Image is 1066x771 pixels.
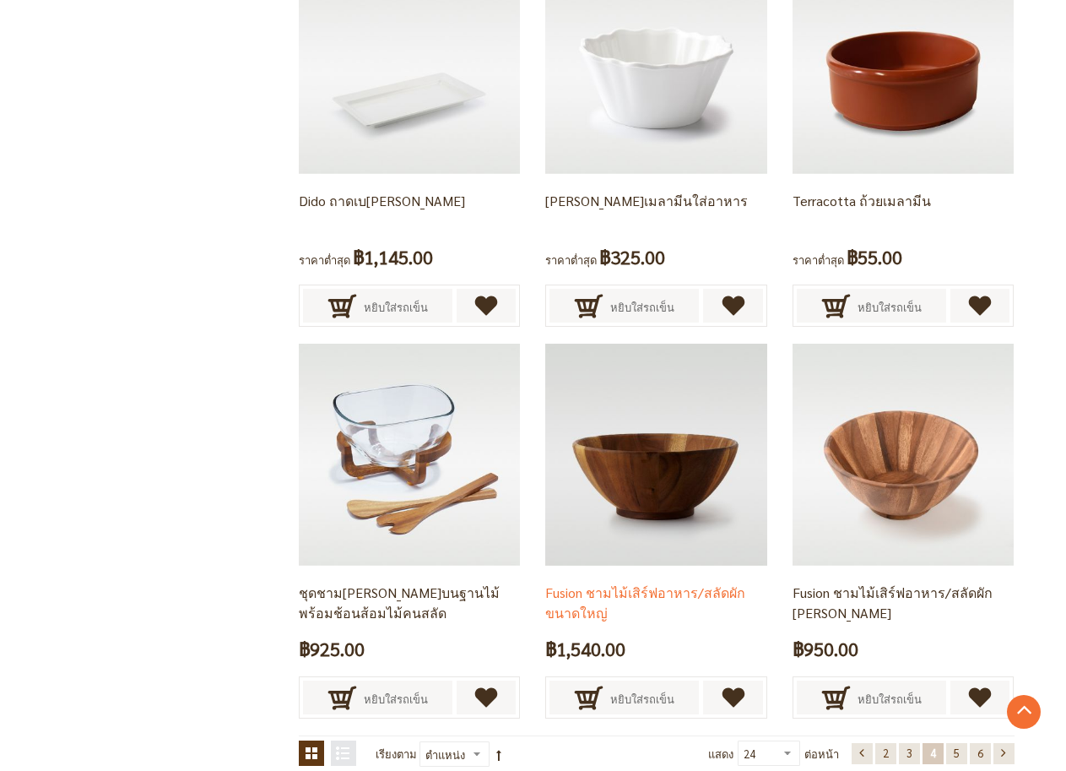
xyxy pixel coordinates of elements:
span: หยิบใส่รถเข็น [610,681,674,718]
span: 6 [977,746,983,760]
button: หยิบใส่รถเข็น [797,681,946,714]
a: Dido ถาดเบ[PERSON_NAME] [299,192,465,209]
a: serveware, melamine board, unique serving platters, serving tray platter, serveware platters, mel... [299,54,520,68]
span: ราคาต่ำสุด [299,252,350,267]
span: ฿55.00 [847,242,902,273]
span: ฿1,145.00 [353,242,433,273]
a: 5 [946,743,967,764]
label: เรียงตาม [376,741,417,768]
a: 6 [970,743,991,764]
a: 2 [875,743,896,764]
a: wooden bowl, salad bowl, fruit bowl, ชามสลัด, ชามไม้, ชามขนม, ชามใส่อาหาร, ถ้วยใส่ขนม, ของใช้ในคร... [793,446,1014,460]
span: หยิบใส่รถเข็น [364,289,428,326]
span: ฿950.00 [793,633,858,665]
span: ฿1,540.00 [545,633,625,665]
a: Go to Top [1007,695,1041,729]
span: หยิบใส่รถเข็น [858,681,922,718]
button: หยิบใส่รถเข็น [797,289,946,323]
button: หยิบใส่รถเข็น [549,681,699,714]
span: ต่อหน้า [804,741,839,768]
img: wooden bowl, salad bowl, fruit bowl, ชามสลัด, ชามไม้, ชามขนม, ชามใส่อาหาร, ถ้วยใส่ขนม, ของใช้ในคร... [545,344,766,565]
a: ชุดชาม[PERSON_NAME]บนฐานไม้ พร้อมช้อนส้อมไม้คนสลัด [299,584,500,622]
button: หยิบใส่รถเข็น [549,289,699,323]
a: Fusion ชามไม้เสิร์ฟอาหาร/สลัดผัก ขนาดใหญ่ [545,584,745,622]
a: wooden bowl, salad bowl, fruit bowl, ชามสลัด, ชามไม้, ชามขนม, ชามใส่อาหาร, ถ้วยใส่ขนม, ของใช้ในคร... [545,446,766,460]
span: หยิบใส่รถเข็น [858,289,922,326]
span: ฿925.00 [299,633,365,665]
span: ราคาต่ำสุด [793,252,844,267]
a: เพิ่มไปยังรายการโปรด [950,289,1010,323]
a: Fusion ชามไม้เสิร์ฟอาหาร/สลัดผัก [PERSON_NAME] [793,584,993,622]
span: ราคาต่ำสุด [545,252,597,267]
span: 4 [930,746,936,760]
a: Terracotta ถ้วยเมลามีน [793,54,1014,68]
a: เพิ่มไปยังรายการโปรด [457,681,517,714]
span: แสดง [708,747,733,761]
span: 3 [906,746,912,760]
a: เพิ่มไปยังรายการโปรด [703,681,763,714]
span: 2 [883,746,889,760]
a: 3 [899,743,920,764]
span: หยิบใส่รถเข็น [610,289,674,326]
button: หยิบใส่รถเข็น [303,289,452,323]
a: glass bowl, salad bowl, fruit bowl, ชามสลัด, ชามแก้ว, ชามขนม, ชามใส่อาหาร, ถ้วยใส่ขนม, ของใช้ในคร... [299,446,520,460]
a: Terracotta ถ้วยเมลามีน [793,192,931,209]
img: wooden bowl, salad bowl, fruit bowl, ชามสลัด, ชามไม้, ชามขนม, ชามใส่อาหาร, ถ้วยใส่ขนม, ของใช้ในคร... [793,344,1014,565]
button: หยิบใส่รถเข็น [303,681,452,714]
a: เพิ่มไปยังรายการโปรด [457,289,517,323]
span: 5 [954,746,960,760]
a: [PERSON_NAME]เมลามีนใส่อาหาร [545,192,748,209]
strong: ตาราง [299,741,324,766]
span: ฿325.00 [599,242,665,273]
img: glass bowl, salad bowl, fruit bowl, ชามสลัด, ชามแก้ว, ชามขนม, ชามใส่อาหาร, ถ้วยใส่ขนม, ของใช้ในคร... [299,344,520,565]
a: เพิ่มไปยังรายการโปรด [703,289,763,323]
a: melamine bowl, food bowl, extra large food bowl, salad bowl, extra large salad bowl, food display... [545,54,766,68]
span: หยิบใส่รถเข็น [364,681,428,718]
a: เพิ่มไปยังรายการโปรด [950,681,1010,714]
